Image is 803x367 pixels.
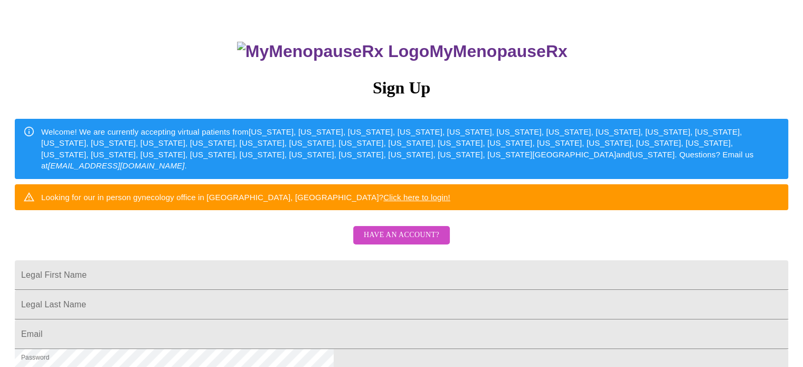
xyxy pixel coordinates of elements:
[15,78,788,98] h3: Sign Up
[351,238,452,247] a: Have an account?
[383,193,450,202] a: Click here to login!
[41,187,450,207] div: Looking for our in person gynecology office in [GEOGRAPHIC_DATA], [GEOGRAPHIC_DATA]?
[41,122,780,176] div: Welcome! We are currently accepting virtual patients from [US_STATE], [US_STATE], [US_STATE], [US...
[237,42,429,61] img: MyMenopauseRx Logo
[16,42,789,61] h3: MyMenopauseRx
[48,161,185,170] em: [EMAIL_ADDRESS][DOMAIN_NAME]
[353,226,450,244] button: Have an account?
[364,229,439,242] span: Have an account?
